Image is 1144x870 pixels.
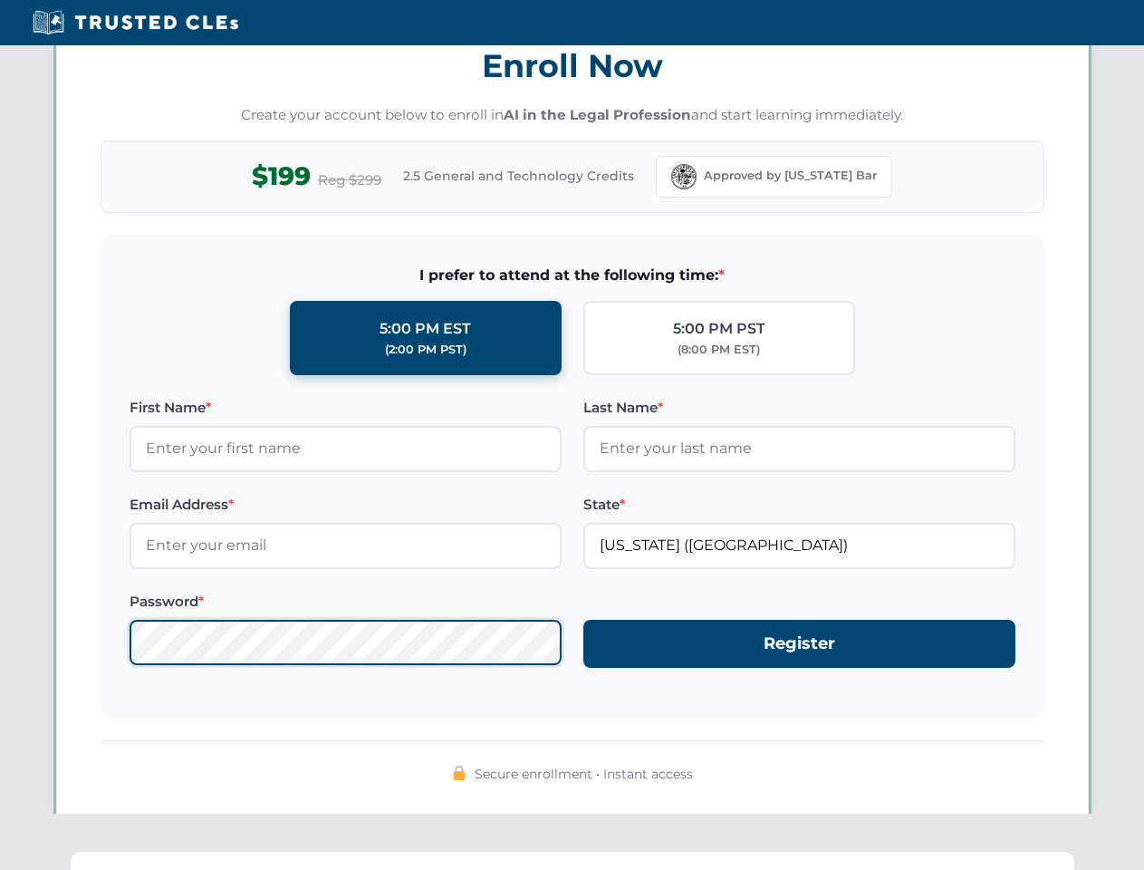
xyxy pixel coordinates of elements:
[583,523,1015,568] input: Florida (FL)
[130,264,1015,287] span: I prefer to attend at the following time:
[678,341,760,359] div: (8:00 PM EST)
[130,523,562,568] input: Enter your email
[583,397,1015,419] label: Last Name
[101,37,1044,94] h3: Enroll Now
[475,764,693,784] span: Secure enrollment • Instant access
[130,426,562,471] input: Enter your first name
[27,9,244,36] img: Trusted CLEs
[380,317,471,341] div: 5:00 PM EST
[452,766,466,780] img: 🔒
[101,105,1044,126] p: Create your account below to enroll in and start learning immediately.
[704,167,877,185] span: Approved by [US_STATE] Bar
[130,494,562,516] label: Email Address
[583,426,1015,471] input: Enter your last name
[130,591,562,613] label: Password
[385,341,466,359] div: (2:00 PM PST)
[583,620,1015,668] button: Register
[673,317,765,341] div: 5:00 PM PST
[504,106,691,123] strong: AI in the Legal Profession
[583,494,1015,516] label: State
[252,156,311,197] span: $199
[130,397,562,419] label: First Name
[318,169,381,191] span: Reg $299
[403,166,634,186] span: 2.5 General and Technology Credits
[671,164,697,189] img: Florida Bar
